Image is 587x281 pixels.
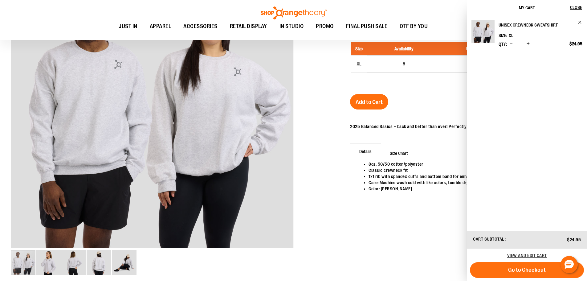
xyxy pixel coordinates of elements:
[570,5,582,10] span: Close
[508,267,546,273] span: Go to Checkout
[351,42,367,56] th: Size
[61,250,87,275] div: image 3 of 5
[150,19,171,33] span: APPAREL
[561,256,578,273] button: Hello, have a question? Let’s chat.
[473,237,504,242] span: Cart Subtotal
[87,250,112,275] div: image 4 of 5
[367,42,441,56] th: Availability
[144,19,177,33] a: APPAREL
[177,19,224,34] a: ACCESSORIES
[471,20,495,47] a: Unisex Crewneck Sweatshirt
[578,20,582,25] a: Remove item
[36,250,61,275] div: image 2 of 5
[119,19,137,33] span: JUST IN
[393,19,434,34] a: OTF BY YOU
[507,253,547,258] a: View and edit cart
[519,5,535,10] span: My Cart
[471,20,582,50] li: Product
[369,173,570,180] li: 1x1 rib with spandex cuffs and bottom band for enhanced stretch and recovery​
[470,262,584,278] button: Go to Checkout
[273,19,310,34] a: IN STUDIO
[508,41,514,47] button: Decrease product quantity
[471,20,495,43] img: Unisex Crewneck Sweatshirt
[310,19,340,34] a: PROMO
[260,6,328,19] img: Shop Orangetheory
[224,19,273,34] a: RETAIL DISPLAY
[499,33,507,38] dt: Size
[400,19,428,33] span: OTF BY YOU
[112,19,144,34] a: JUST IN
[356,99,383,105] span: Add to Cart
[569,41,582,47] span: $24.95
[381,145,417,161] span: Size Chart
[443,61,506,67] div: $24.95
[440,42,509,56] th: Unit Price
[499,20,582,30] a: Unisex Crewneck Sweatshirt
[112,250,137,275] div: image 5 of 5
[11,250,36,275] div: image 1 of 5
[279,19,304,33] span: IN STUDIO
[230,19,267,33] span: RETAIL DISPLAY
[525,41,531,47] button: Increase product quantity
[340,19,394,34] a: FINAL PUSH SALE
[87,250,111,275] img: OTF Unisex Crewneck Sweatshirt Grey
[350,143,381,159] span: Details
[369,186,570,192] li: Color: [PERSON_NAME]
[36,250,61,275] img: OTF Unisex Crewneck Sweatshirt Grey XS
[61,250,86,275] img: OTF Unisex Crewneck Sweatshirt Grey
[316,19,334,33] span: PROMO
[403,61,405,66] span: 8
[112,250,137,275] img: OTF Unisex Crewneck Sweatshirt Grey
[369,161,570,167] li: 8oz, 50/50 cotton/polyester​
[509,33,513,38] span: XL
[346,19,388,33] span: FINAL PUSH SALE
[369,167,570,173] li: Classic crewneck fit​​
[567,237,581,242] span: $24.95
[354,59,364,68] div: XL
[499,42,507,47] label: Qty
[499,20,574,30] h2: Unisex Crewneck Sweatshirt
[183,19,218,33] span: ACCESSORIES
[369,180,570,186] li: Care: Machine wash cold with like colors, tumble dry low, do not iron and do not bleach
[350,123,548,130] p: 2025 Balanced Basics – back and better than ever! Perfectly blending style, comfort, and sustaina...
[350,94,388,110] button: Add to Cart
